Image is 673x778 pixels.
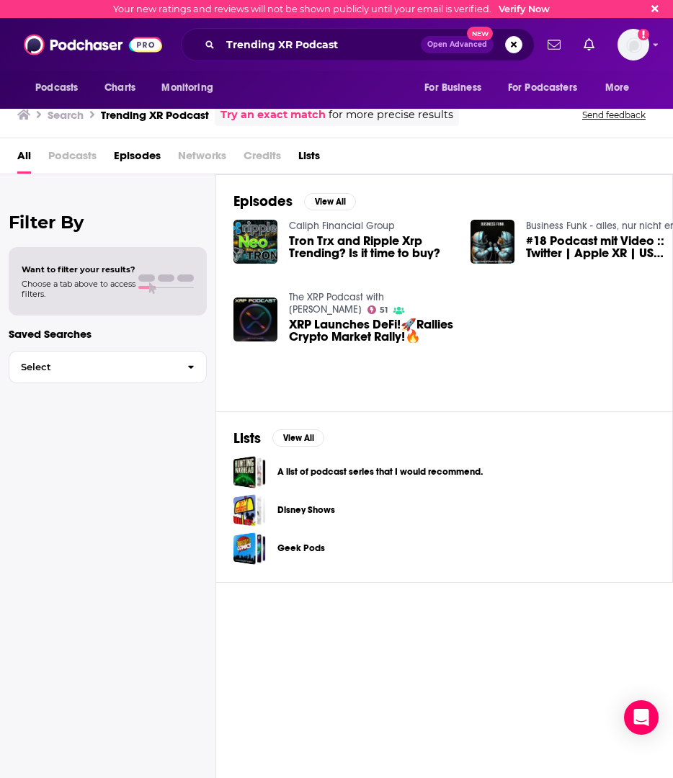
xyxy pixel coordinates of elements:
span: 51 [380,307,388,313]
span: Open Advanced [427,41,487,48]
img: XRP Launches DeFi!🚀Rallies Crypto Market Rally!🔥 [233,298,277,341]
img: User Profile [618,29,649,61]
span: More [605,78,630,98]
svg: Email not verified [638,29,649,40]
a: Disney Shows [233,494,266,527]
button: Show profile menu [618,29,649,61]
div: Open Intercom Messenger [624,700,659,735]
a: Tron Trx and Ripple Xrp Trending? Is it time to buy? [289,235,453,259]
button: open menu [595,74,648,102]
span: For Podcasters [508,78,577,98]
span: Logged in as avahancock [618,29,649,61]
button: View All [272,429,324,447]
div: Search podcasts, credits, & more... [181,28,535,61]
a: Geek Pods [233,532,266,565]
span: Podcasts [35,78,78,98]
button: open menu [25,74,97,102]
a: Try an exact match [220,107,326,123]
span: Podcasts [48,144,97,174]
img: #18 Podcast mit Video :: Twitter | Apple XR | US Fabrikenboom | AI Regulierung | Rammstein | [471,220,514,264]
button: open menu [414,74,499,102]
a: Verify Now [499,4,550,14]
h2: Filter By [9,212,207,233]
a: A list of podcast series that I would recommend. [277,464,483,480]
button: View All [304,193,356,210]
span: Monitoring [161,78,213,98]
a: 51 [367,305,388,314]
a: Charts [95,74,144,102]
span: Charts [104,78,135,98]
h2: Lists [233,429,261,447]
img: Podchaser - Follow, Share and Rate Podcasts [24,31,162,58]
a: Episodes [114,144,161,174]
a: Geek Pods [277,540,325,556]
button: Select [9,351,207,383]
div: Your new ratings and reviews will not be shown publicly until your email is verified. [113,4,550,14]
button: Open AdvancedNew [421,36,494,53]
a: Caliph Financial Group [289,220,395,232]
h3: Search [48,108,84,122]
a: Show notifications dropdown [578,32,600,57]
a: The XRP Podcast with Paul Barron [289,291,384,316]
a: All [17,144,31,174]
span: Credits [244,144,281,174]
span: For Business [424,78,481,98]
p: Saved Searches [9,327,207,341]
img: Tron Trx and Ripple Xrp Trending? Is it time to buy? [233,220,277,264]
h3: Trending XR Podcast [101,108,209,122]
a: Lists [298,144,320,174]
input: Search podcasts, credits, & more... [220,33,421,56]
span: Want to filter your results? [22,264,135,274]
a: A list of podcast series that I would recommend. [233,456,266,488]
h2: Episodes [233,192,293,210]
span: New [467,27,493,40]
button: open menu [151,74,231,102]
button: Send feedback [578,109,650,121]
span: for more precise results [329,107,453,123]
a: Show notifications dropdown [542,32,566,57]
button: open menu [499,74,598,102]
span: Networks [178,144,226,174]
span: Select [9,362,176,372]
a: ListsView All [233,429,324,447]
span: Choose a tab above to access filters. [22,279,135,299]
a: Disney Shows [277,502,335,518]
a: XRP Launches DeFi!🚀Rallies Crypto Market Rally!🔥 [289,318,453,343]
a: EpisodesView All [233,192,356,210]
